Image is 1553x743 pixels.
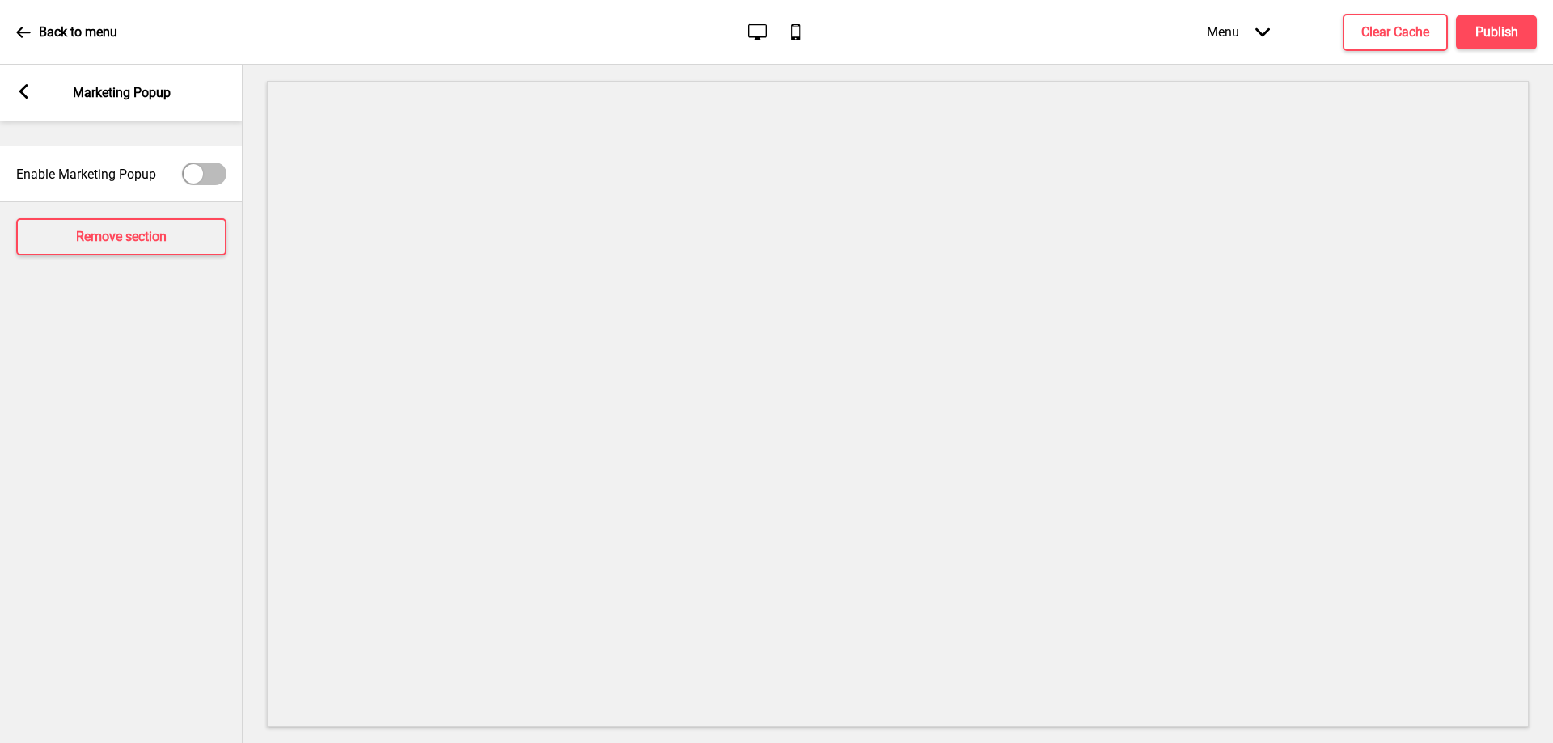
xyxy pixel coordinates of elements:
[1361,23,1429,41] h4: Clear Cache
[16,218,226,255] button: Remove section
[1475,23,1518,41] h4: Publish
[76,228,167,246] h4: Remove section
[16,11,117,54] a: Back to menu
[1191,8,1286,56] div: Menu
[39,23,117,41] p: Back to menu
[1456,15,1537,49] button: Publish
[73,84,171,102] p: Marketing Popup
[1343,14,1448,51] button: Clear Cache
[16,167,156,182] label: Enable Marketing Popup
